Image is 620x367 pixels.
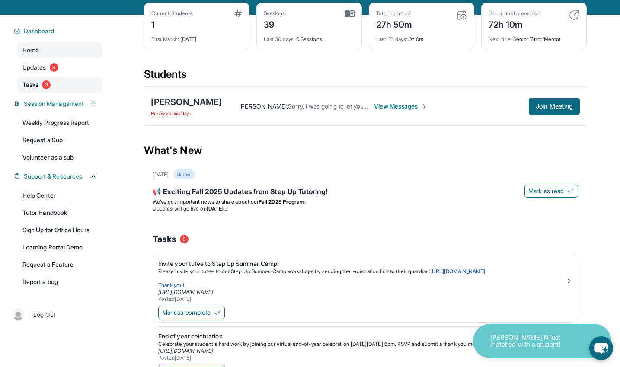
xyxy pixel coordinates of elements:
p: ! [158,341,566,348]
span: Mark as complete [162,308,211,317]
img: card [234,10,242,17]
div: Unread [174,169,195,179]
div: Hours until promotion [489,10,540,17]
div: [DATE] [153,171,169,178]
a: Tasks3 [17,77,102,93]
a: Help Center [17,188,102,203]
div: Posted [DATE] [158,296,566,303]
div: Senior Tutor/Mentor [489,31,579,43]
span: We’ve got important news to share about our [153,198,259,205]
a: Request a Sub [17,132,102,148]
div: 1 [151,17,192,31]
div: Invite your tutee to Step Up Summer Camp! [158,259,566,268]
span: Mark as read [528,187,564,195]
a: |Log Out [9,305,102,324]
div: 72h 10m [489,17,540,31]
span: Next title : [489,36,512,42]
p: Please invite your tutee to our Step Up Summer Camp workshops by sending the registration link to... [158,268,566,275]
div: 27h 50m [376,17,412,31]
button: Support & Resources [20,172,97,181]
strong: Fall 2025 Program: [259,198,306,205]
div: [PERSON_NAME] [151,96,222,108]
span: 8 [50,63,58,72]
a: Learning Portal Demo [17,239,102,255]
span: Last 30 days : [264,36,295,42]
a: Home [17,42,102,58]
div: Sessions [264,10,285,17]
a: Sign Up for Office Hours [17,222,102,238]
a: Invite your tutee to Step Up Summer Camp!Please invite your tutee to our Step Up Summer Camp work... [153,254,578,304]
strong: [DATE] [207,205,227,212]
div: Current Students [151,10,192,17]
div: 0 Sessions [264,31,355,43]
a: Request a Feature [17,257,102,272]
span: [PERSON_NAME] : [239,102,288,110]
li: Updates will go live on [153,205,578,212]
span: Updates [22,63,46,72]
span: Join Meeting [536,104,573,109]
span: View Messages [374,102,428,111]
a: Report a bug [17,274,102,290]
a: [URL][DOMAIN_NAME] [430,268,485,274]
span: First Match : [151,36,179,42]
a: Volunteer as a sub [17,150,102,165]
span: Sorry, I was going to let you know when our math module was set up and ready to go. Apologies. [288,102,553,110]
div: Students [144,67,587,86]
span: Thank you! [158,282,184,288]
span: Last 30 days : [376,36,407,42]
div: What's New [144,131,587,169]
span: Tasks [153,233,176,245]
button: Session Management [20,99,97,108]
img: card [457,10,467,20]
span: No session in 61 days [151,110,222,117]
span: Home [22,46,39,54]
img: Mark as read [567,188,574,195]
span: | [28,310,30,320]
span: Session Management [24,99,84,108]
span: Support & Resources [24,172,82,181]
div: Posted [DATE] [158,354,566,361]
button: Mark as read [524,185,578,198]
span: Celebrate your student's hard work by joining our virtual end-of-year celebration [DATE][DATE] 6p... [158,341,489,347]
a: End of year celebrationCelebrate your student's hard work by joining our virtual end-of-year cele... [153,327,578,363]
a: Weekly Progress Report [17,115,102,131]
div: 📢 Exciting Fall 2025 Updates from Step Up Tutoring! [153,186,578,198]
p: [PERSON_NAME] N just matched with a student! [490,334,577,348]
a: Updates8 [17,60,102,75]
a: [URL][DOMAIN_NAME] [158,348,213,354]
a: [URL][DOMAIN_NAME] [158,289,213,295]
img: Mark as complete [214,309,221,316]
img: card [569,10,579,20]
img: card [345,10,355,18]
img: Chevron-Right [421,103,428,110]
span: Dashboard [24,27,54,35]
button: Join Meeting [529,98,580,115]
div: End of year celebration [158,332,566,341]
button: Mark as complete [158,306,225,319]
span: 3 [42,80,51,89]
div: Tutoring hours [376,10,412,17]
button: Dashboard [20,27,97,35]
span: 3 [180,235,189,243]
div: [DATE] [151,31,242,43]
span: Tasks [22,80,38,89]
div: 39 [264,17,285,31]
img: user-img [12,309,24,321]
div: 0h 0m [376,31,467,43]
span: Log Out [33,310,56,319]
a: Tutor Handbook [17,205,102,220]
button: chat-button [589,336,613,360]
